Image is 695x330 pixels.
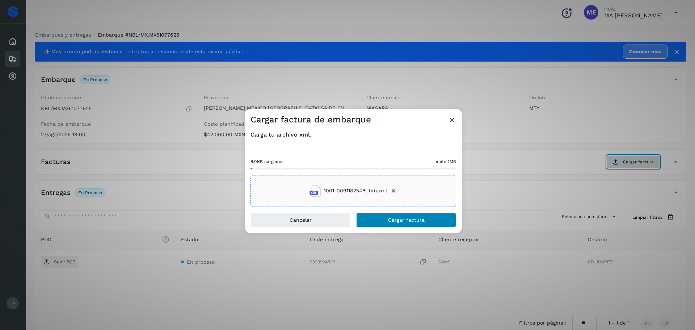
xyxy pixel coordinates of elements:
[356,213,456,227] button: Cargar factura
[250,114,371,125] h3: Cargar factura de embarque
[324,187,387,195] span: 1001-0091182548_tim.xml
[250,213,350,227] button: Cancelar
[290,217,312,222] span: Cancelar
[434,158,456,165] span: límite 1MB
[388,217,425,222] span: Cargar factura
[250,158,283,165] span: 8.0KB cargados
[250,131,456,138] h4: Carga tu archivo xml:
